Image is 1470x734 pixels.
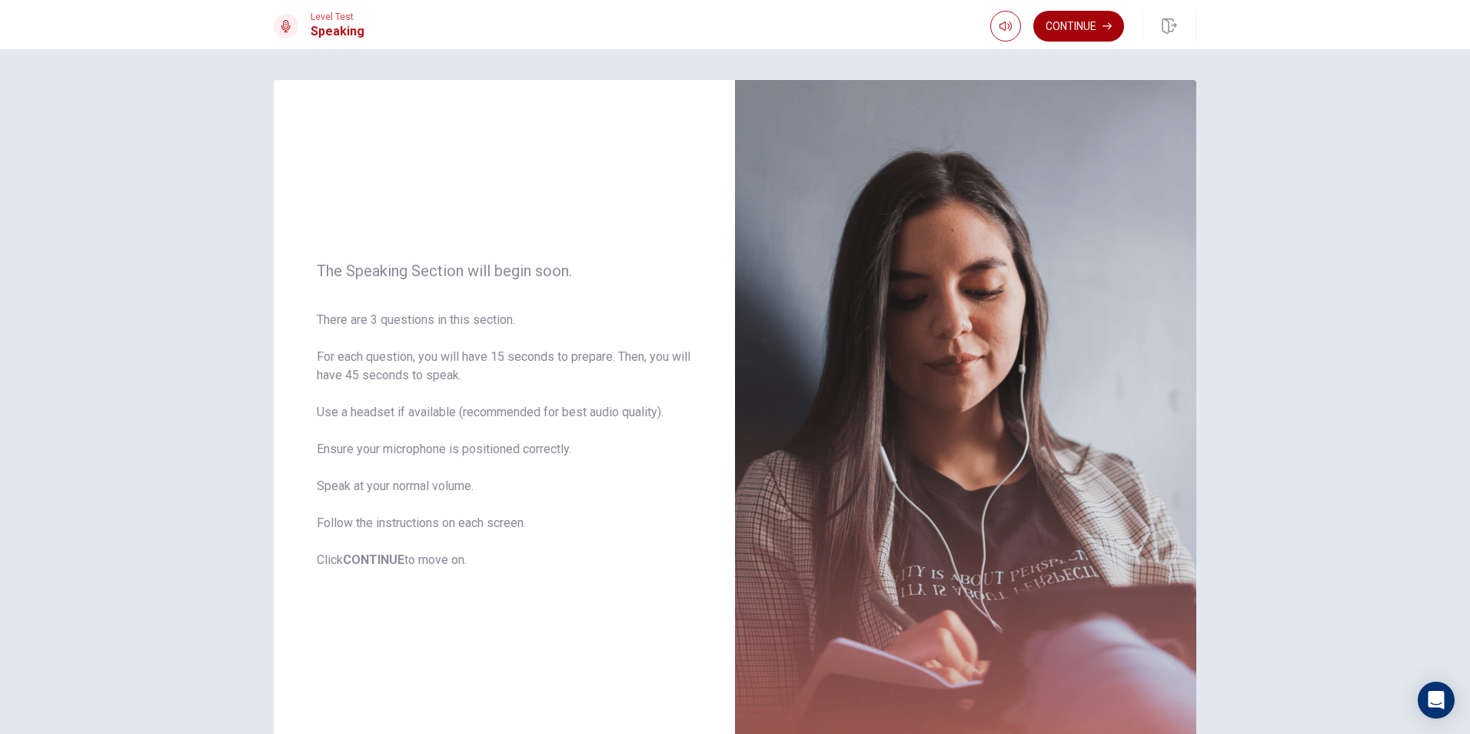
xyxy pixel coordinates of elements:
button: Continue [1033,11,1124,42]
h1: Speaking [311,22,364,41]
span: There are 3 questions in this section. For each question, you will have 15 seconds to prepare. Th... [317,311,692,569]
b: CONTINUE [343,552,404,567]
span: Level Test [311,12,364,22]
div: Open Intercom Messenger [1418,682,1455,719]
span: The Speaking Section will begin soon. [317,262,692,280]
